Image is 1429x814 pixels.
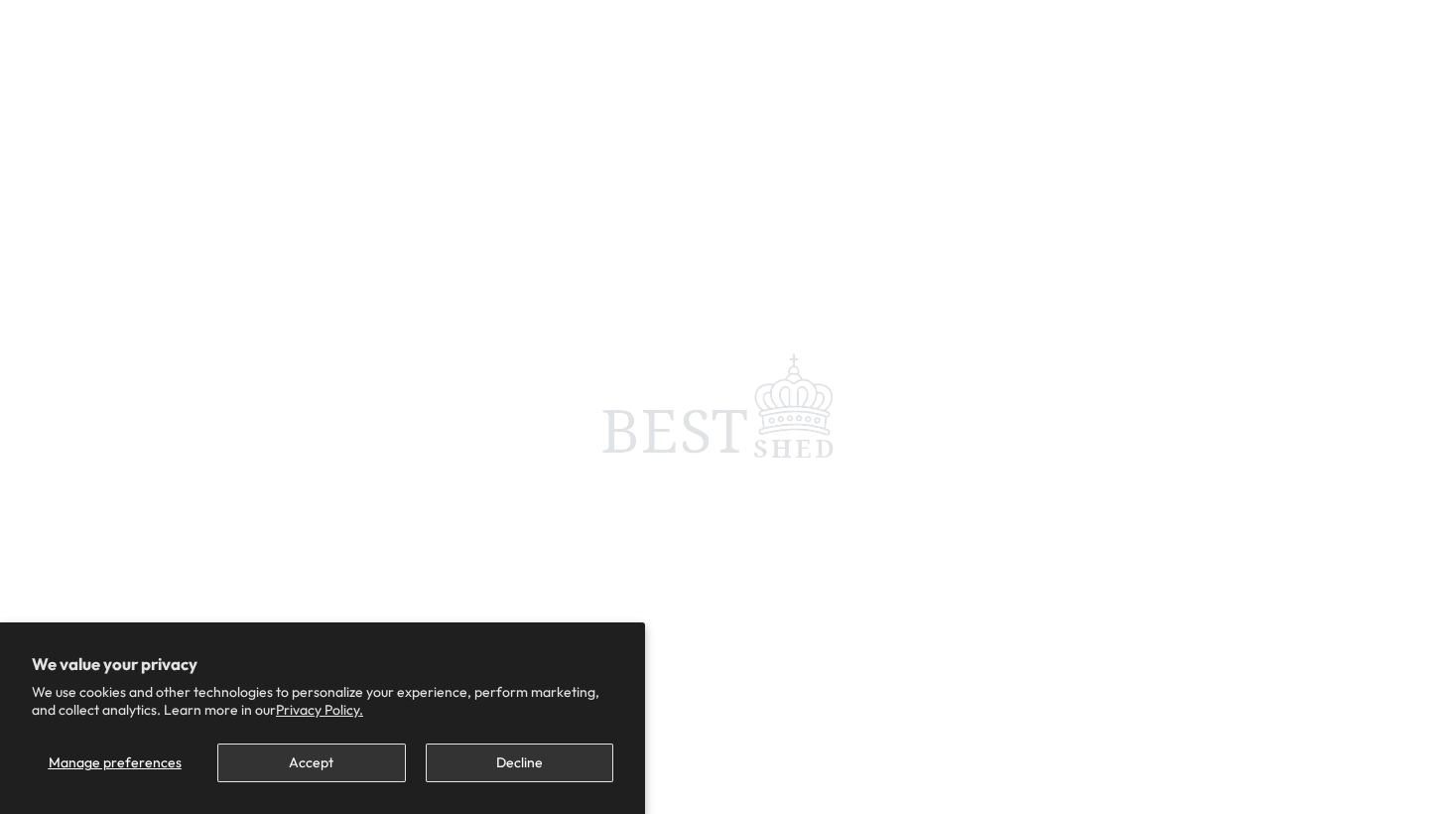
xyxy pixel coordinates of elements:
[217,744,405,782] button: Accept
[32,654,613,674] h2: We value your privacy
[276,701,363,719] a: Privacy Policy.
[32,744,197,782] button: Manage preferences
[426,744,613,782] button: Decline
[32,683,613,719] p: We use cookies and other technologies to personalize your experience, perform marketing, and coll...
[49,753,182,771] span: Manage preferences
